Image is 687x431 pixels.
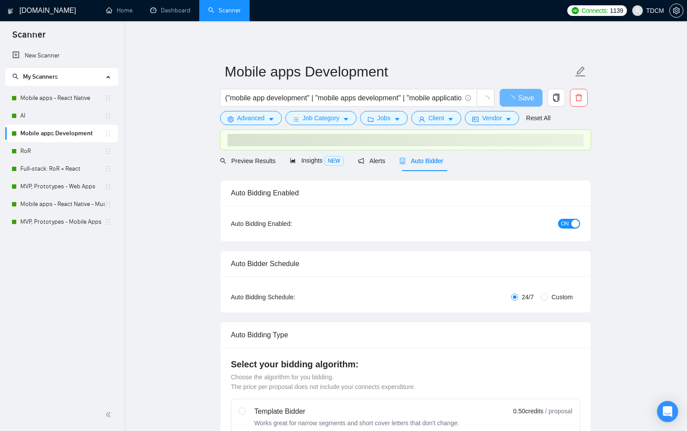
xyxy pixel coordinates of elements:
[5,107,118,125] li: AI
[545,407,572,416] span: / proposal
[12,47,111,65] a: New Scanner
[231,251,580,276] div: Auto Bidder Schedule
[23,73,58,80] span: My Scanners
[5,89,118,107] li: Mobile apps - React Native
[419,116,425,122] span: user
[105,130,112,137] span: holder
[20,142,105,160] a: RoR
[5,142,118,160] li: RoR
[254,406,459,417] div: Template Bidder
[5,125,118,142] li: Mobile apps Development
[12,73,19,80] span: search
[581,6,608,15] span: Connects:
[290,157,344,164] span: Insights
[368,116,374,122] span: folder
[293,116,299,122] span: bars
[548,94,565,102] span: copy
[8,4,14,18] img: logo
[231,374,416,390] span: Choose the algorithm for you bidding. The price per proposal does not include your connects expen...
[669,7,683,14] a: setting
[5,28,53,47] span: Scanner
[225,61,573,83] input: Scanner name...
[575,66,586,77] span: edit
[12,73,58,80] span: My Scanners
[657,401,678,422] div: Open Intercom Messenger
[105,95,112,102] span: holder
[513,406,543,416] span: 0.50 credits
[105,201,112,208] span: holder
[482,95,490,103] span: loading
[448,116,454,122] span: caret-down
[518,292,537,302] span: 24/7
[429,113,444,123] span: Client
[343,116,349,122] span: caret-down
[20,178,105,195] a: MVP, Prototypes - Web Apps
[208,7,241,14] a: searchScanner
[228,116,234,122] span: setting
[394,116,400,122] span: caret-down
[670,7,683,14] span: setting
[20,89,105,107] a: Mobile apps - React Native
[231,358,580,370] h4: Select your bidding algorithm:
[231,219,347,229] div: Auto Bidding Enabled:
[377,113,391,123] span: Jobs
[254,419,459,427] div: Works great for narrow segments and short cover letters that don't change.
[105,410,114,419] span: double-left
[570,89,588,107] button: delete
[508,95,518,103] span: loading
[105,218,112,225] span: holder
[20,160,105,178] a: Full-stack: RoR + React
[5,178,118,195] li: MVP, Prototypes - Web Apps
[570,94,587,102] span: delete
[358,158,364,164] span: notification
[268,116,274,122] span: caret-down
[548,292,576,302] span: Custom
[634,8,641,14] span: user
[526,113,550,123] a: Reset All
[220,111,282,125] button: settingAdvancedcaret-down
[5,213,118,231] li: MVP, Prototypes - Mobile Apps
[324,156,344,166] span: NEW
[231,322,580,347] div: Auto Bidding Type
[669,4,683,18] button: setting
[5,160,118,178] li: Full-stack: RoR + React
[20,125,105,142] a: Mobile apps Development
[572,7,579,14] img: upwork-logo.png
[358,157,385,164] span: Alerts
[360,111,408,125] button: folderJobscaret-down
[547,89,565,107] button: copy
[105,148,112,155] span: holder
[105,183,112,190] span: holder
[237,113,265,123] span: Advanced
[105,112,112,119] span: holder
[220,158,226,164] span: search
[20,213,105,231] a: MVP, Prototypes - Mobile Apps
[105,165,112,172] span: holder
[505,116,512,122] span: caret-down
[285,111,357,125] button: barsJob Categorycaret-down
[290,157,296,164] span: area-chart
[610,6,623,15] span: 1139
[399,157,443,164] span: Auto Bidder
[518,92,534,103] span: Save
[150,7,190,14] a: dashboardDashboard
[465,111,519,125] button: idcardVendorcaret-down
[482,113,501,123] span: Vendor
[20,195,105,213] a: Mobile apps - React Native - Music
[5,47,118,65] li: New Scanner
[472,116,478,122] span: idcard
[220,157,276,164] span: Preview Results
[231,292,347,302] div: Auto Bidding Schedule:
[399,158,406,164] span: robot
[303,113,339,123] span: Job Category
[20,107,105,125] a: AI
[231,180,580,206] div: Auto Bidding Enabled
[106,7,133,14] a: homeHome
[465,95,471,101] span: info-circle
[5,195,118,213] li: Mobile apps - React Native - Music
[561,219,569,229] span: ON
[411,111,462,125] button: userClientcaret-down
[225,92,461,103] input: Search Freelance Jobs...
[500,89,543,107] button: Save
